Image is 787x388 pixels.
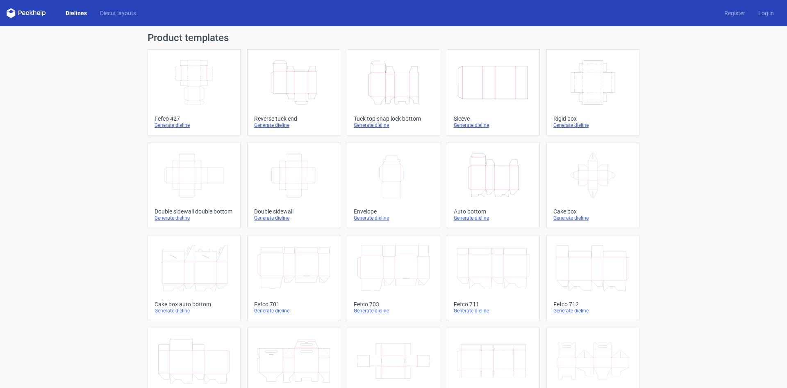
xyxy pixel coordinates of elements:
[454,215,533,221] div: Generate dieline
[454,115,533,122] div: Sleeve
[354,115,433,122] div: Tuck top snap lock bottom
[148,142,241,228] a: Double sidewall double bottomGenerate dieline
[254,115,333,122] div: Reverse tuck end
[454,208,533,215] div: Auto bottom
[447,49,540,135] a: SleeveGenerate dieline
[155,115,234,122] div: Fefco 427
[93,9,143,17] a: Diecut layouts
[155,301,234,308] div: Cake box auto bottom
[155,208,234,215] div: Double sidewall double bottom
[553,308,632,314] div: Generate dieline
[254,301,333,308] div: Fefco 701
[254,215,333,221] div: Generate dieline
[718,9,752,17] a: Register
[752,9,780,17] a: Log in
[454,308,533,314] div: Generate dieline
[553,115,632,122] div: Rigid box
[155,215,234,221] div: Generate dieline
[354,308,433,314] div: Generate dieline
[354,122,433,129] div: Generate dieline
[247,235,340,321] a: Fefco 701Generate dieline
[59,9,93,17] a: Dielines
[247,49,340,135] a: Reverse tuck endGenerate dieline
[447,142,540,228] a: Auto bottomGenerate dieline
[354,301,433,308] div: Fefco 703
[553,122,632,129] div: Generate dieline
[148,49,241,135] a: Fefco 427Generate dieline
[354,208,433,215] div: Envelope
[553,301,632,308] div: Fefco 712
[155,122,234,129] div: Generate dieline
[148,235,241,321] a: Cake box auto bottomGenerate dieline
[546,235,639,321] a: Fefco 712Generate dieline
[354,215,433,221] div: Generate dieline
[254,122,333,129] div: Generate dieline
[155,308,234,314] div: Generate dieline
[254,308,333,314] div: Generate dieline
[546,49,639,135] a: Rigid boxGenerate dieline
[454,122,533,129] div: Generate dieline
[254,208,333,215] div: Double sidewall
[347,49,440,135] a: Tuck top snap lock bottomGenerate dieline
[454,301,533,308] div: Fefco 711
[546,142,639,228] a: Cake boxGenerate dieline
[247,142,340,228] a: Double sidewallGenerate dieline
[553,215,632,221] div: Generate dieline
[347,142,440,228] a: EnvelopeGenerate dieline
[553,208,632,215] div: Cake box
[347,235,440,321] a: Fefco 703Generate dieline
[447,235,540,321] a: Fefco 711Generate dieline
[148,33,639,43] h1: Product templates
